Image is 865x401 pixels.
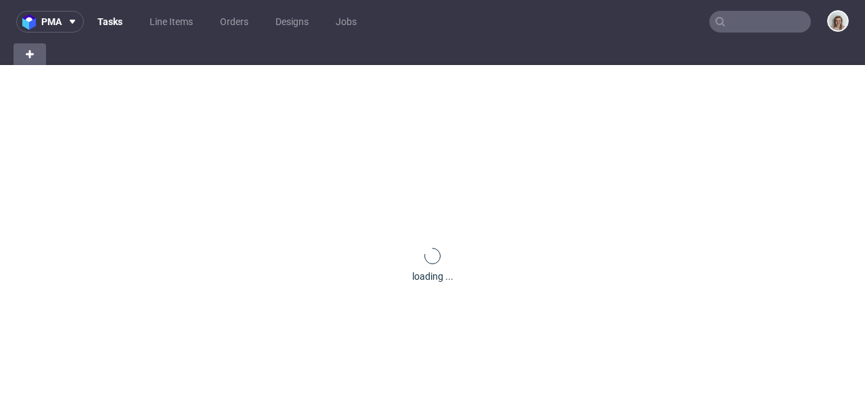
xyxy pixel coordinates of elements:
a: Jobs [328,11,365,33]
button: pma [16,11,84,33]
img: logo [22,14,41,30]
a: Designs [267,11,317,33]
div: loading ... [412,270,453,283]
a: Tasks [89,11,131,33]
a: Orders [212,11,257,33]
img: Monika Poźniak [828,12,847,30]
a: Line Items [141,11,201,33]
span: pma [41,17,62,26]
